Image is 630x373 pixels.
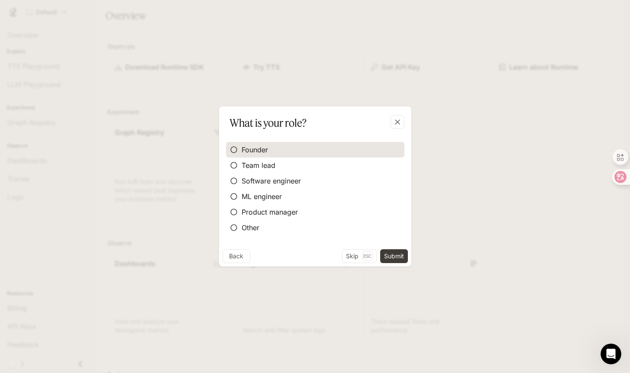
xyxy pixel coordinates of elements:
button: SkipEsc [342,249,377,263]
span: Software engineer [242,176,301,186]
iframe: Intercom live chat [601,344,621,364]
span: Founder [242,145,268,155]
button: Submit [380,249,408,263]
button: Back [223,249,250,263]
p: What is your role? [229,115,307,131]
span: Team lead [242,160,275,170]
p: Esc [362,251,373,261]
span: Product manager [242,207,298,217]
span: Other [242,222,259,233]
span: ML engineer [242,191,282,202]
